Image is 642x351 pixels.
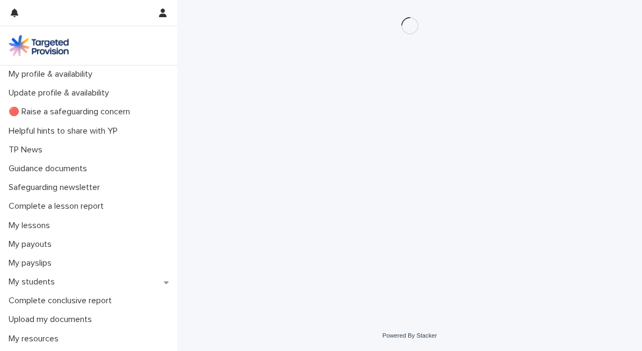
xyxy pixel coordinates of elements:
[4,258,60,268] p: My payslips
[4,277,63,287] p: My students
[4,239,60,250] p: My payouts
[4,88,118,98] p: Update profile & availability
[4,145,51,155] p: TP News
[4,221,59,231] p: My lessons
[4,334,67,344] p: My resources
[4,164,96,174] p: Guidance documents
[383,332,437,339] a: Powered By Stacker
[4,182,109,193] p: Safeguarding newsletter
[4,296,120,306] p: Complete conclusive report
[9,35,69,56] img: M5nRWzHhSzIhMunXDL62
[4,201,112,211] p: Complete a lesson report
[4,315,100,325] p: Upload my documents
[4,126,126,136] p: Helpful hints to share with YP
[4,107,139,117] p: 🔴 Raise a safeguarding concern
[4,69,101,79] p: My profile & availability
